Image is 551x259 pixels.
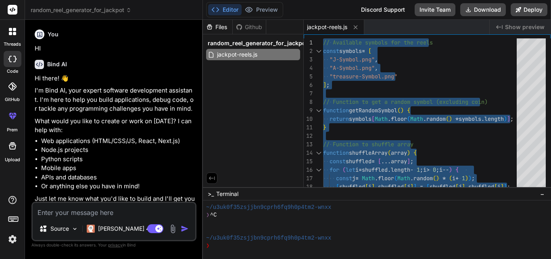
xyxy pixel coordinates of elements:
[216,50,258,59] span: jackpot-reels.js
[346,166,355,173] span: let
[330,115,349,122] span: return
[391,158,407,165] span: array
[538,187,546,200] button: −
[372,183,375,190] span: ]
[449,166,452,173] span: )
[481,115,484,122] span: .
[365,183,368,190] span: [
[181,225,189,233] img: icon
[388,166,391,173] span: .
[349,149,388,156] span: shuffleArray
[397,175,410,182] span: Math
[433,166,436,173] span: 0
[468,175,472,182] span: )
[323,107,349,114] span: function
[484,98,488,105] span: )
[31,241,196,249] p: Always double-check its answers. Your in Bind
[407,149,410,156] span: )
[304,115,313,123] div: 10
[368,183,372,190] span: i
[304,106,313,115] div: 9
[5,96,20,103] label: GitHub
[31,6,131,14] span: random_reel_generator_for_jackpot
[304,55,313,64] div: 3
[323,149,349,156] span: function
[413,183,417,190] span: ]
[484,115,504,122] span: length
[501,183,504,190] span: ]
[468,183,494,190] span: shuffled
[507,115,510,122] span: ]
[426,115,446,122] span: random
[510,115,513,122] span: ;
[465,183,468,190] span: ,
[304,149,313,157] div: 14
[336,175,352,182] span: const
[372,115,375,122] span: [
[413,149,417,156] span: {
[355,175,359,182] span: =
[304,174,313,183] div: 17
[452,175,455,182] span: i
[304,140,313,149] div: 13
[459,183,462,190] span: j
[455,166,459,173] span: {
[210,211,217,219] span: ^C
[420,166,423,173] span: ;
[208,4,242,15] button: Editor
[203,23,232,31] div: Files
[35,86,195,114] p: I'm Bind AI, your expert software development assistant. I'm here to help you build applications,...
[108,242,123,247] span: privacy
[413,175,433,182] span: random
[313,149,324,157] div: Click to collapse the range.
[330,64,375,72] span: "A-Symbol.png"
[388,115,391,122] span: .
[323,47,339,55] span: const
[233,23,266,31] div: Github
[35,194,195,213] p: Just let me know what you'd like to build and I'll get you started.
[362,47,365,55] span: =
[439,166,442,173] span: i
[472,175,475,182] span: ;
[7,126,18,133] label: prem
[504,115,507,122] span: )
[98,225,158,233] p: [PERSON_NAME] 4 S..
[41,145,195,155] li: Node.js projects
[48,30,58,38] h6: You
[336,183,339,190] span: [
[391,149,407,156] span: array
[423,115,426,122] span: .
[313,47,324,55] div: Click to collapse the range.
[378,175,394,182] span: floor
[460,3,506,16] button: Download
[375,56,378,63] span: ,
[420,183,423,190] span: =
[410,158,413,165] span: ;
[378,183,404,190] span: shuffled
[5,156,20,163] label: Upload
[242,4,281,15] button: Preview
[346,158,372,165] span: shuffled
[35,44,195,53] p: HI
[497,183,501,190] span: i
[50,225,69,233] p: Source
[323,81,326,88] span: ]
[87,225,95,233] img: Claude 4 Sonnet
[436,175,439,182] span: )
[504,183,507,190] span: ]
[455,175,459,182] span: +
[304,72,313,81] div: 5
[426,183,430,190] span: [
[375,175,378,182] span: .
[304,47,313,55] div: 2
[323,39,433,46] span: // Available symbols for the reels
[304,183,313,191] div: 18
[407,107,410,114] span: {
[410,115,423,122] span: Math
[381,158,391,165] span: ...
[304,64,313,72] div: 4
[540,190,545,198] span: −
[326,81,330,88] span: ;
[404,183,407,190] span: [
[355,166,359,173] span: i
